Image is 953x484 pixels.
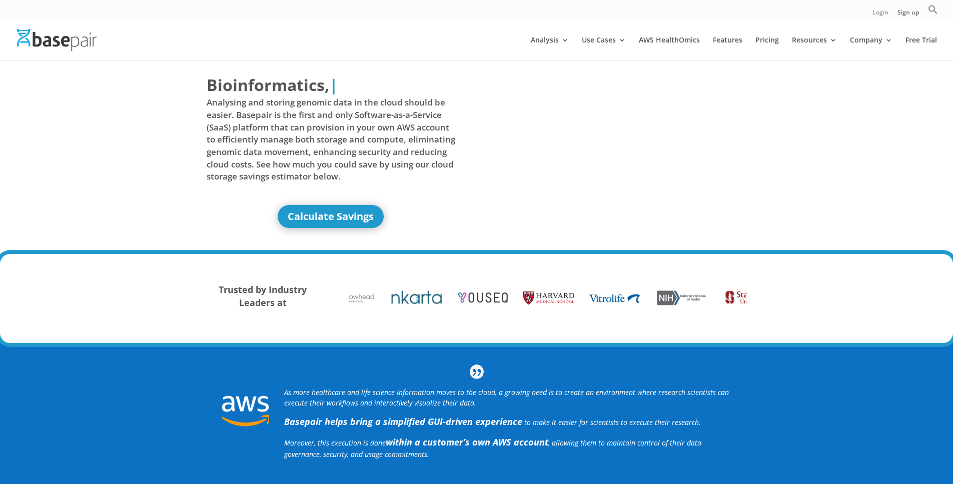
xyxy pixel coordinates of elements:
a: Sign up [897,9,919,20]
iframe: Basepair - NGS Analysis Simplified [484,73,733,213]
span: to make it easier for scientists to execute their research. [524,417,701,427]
img: Basepair [17,29,97,50]
a: Free Trial [905,36,937,60]
strong: Basepair helps bring a simplified GUI-driven experience [284,415,522,427]
a: Resources [792,36,837,60]
a: Company [850,36,892,60]
a: Login [872,9,888,20]
span: Moreover, this execution is done , allowing them to maintain control of their data governance, se... [284,438,701,459]
b: within a customer’s own AWS account [386,436,548,448]
iframe: Drift Widget Chat Controller [903,434,941,472]
strong: Trusted by Industry Leaders at [219,283,307,308]
a: Search Icon Link [928,4,938,20]
a: AWS HealthOmics [639,36,700,60]
span: Bioinformatics, [207,73,329,96]
span: Analysing and storing genomic data in the cloud should be easier. Basepair is the first and only ... [207,96,456,182]
a: Use Cases [582,36,626,60]
a: Calculate Savings [278,205,384,228]
a: Analysis [531,36,569,60]
span: | [329,74,338,95]
svg: Search [928,4,938,14]
a: Pricing [755,36,779,60]
a: Features [713,36,742,60]
i: As more healthcare and life science information moves to the cloud, a growing need is to create a... [284,387,729,407]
